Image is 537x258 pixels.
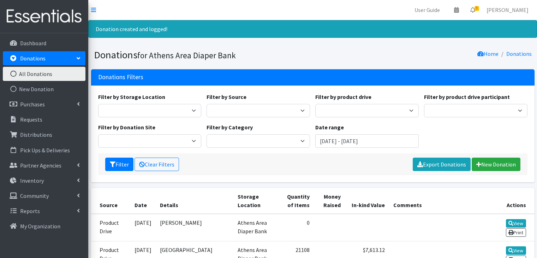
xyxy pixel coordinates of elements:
[130,214,156,241] td: [DATE]
[3,174,85,188] a: Inventory
[20,162,61,169] p: Partner Agencies
[465,3,481,17] a: 5
[424,93,510,101] label: Filter by product drive participant
[506,50,532,57] a: Donations
[315,123,344,131] label: Date range
[94,49,310,61] h1: Donations
[3,128,85,142] a: Distributions
[130,188,156,214] th: Date
[207,123,253,131] label: Filter by Category
[506,246,526,255] a: View
[475,6,479,11] span: 5
[135,158,179,171] a: Clear Filters
[3,112,85,127] a: Requests
[20,207,40,215] p: Reports
[315,134,419,148] input: January 1, 2011 - December 31, 2011
[20,147,70,154] p: Pick Ups & Deliveries
[413,158,471,171] a: Export Donations
[3,67,85,81] a: All Donations
[233,214,276,241] td: Athens Area Diaper Bank
[3,36,85,50] a: Dashboard
[3,219,85,233] a: My Organization
[506,228,526,237] a: Print
[506,219,526,228] a: View
[20,223,60,230] p: My Organization
[105,158,133,171] button: Filter
[496,188,534,214] th: Actions
[477,50,499,57] a: Home
[20,131,52,138] p: Distributions
[20,192,49,199] p: Community
[3,143,85,157] a: Pick Ups & Deliveries
[20,40,46,47] p: Dashboard
[20,116,42,123] p: Requests
[98,93,165,101] label: Filter by Storage Location
[472,158,520,171] a: New Donation
[20,101,45,108] p: Purchases
[481,3,534,17] a: [PERSON_NAME]
[3,5,85,28] img: HumanEssentials
[3,51,85,65] a: Donations
[3,204,85,218] a: Reports
[345,188,389,214] th: In-kind Value
[3,82,85,96] a: New Donation
[276,214,314,241] td: 0
[314,188,345,214] th: Money Raised
[3,158,85,172] a: Partner Agencies
[98,123,155,131] label: Filter by Donation Site
[88,20,537,38] div: Donation created and logged!
[91,188,131,214] th: Source
[207,93,246,101] label: Filter by Source
[3,189,85,203] a: Community
[137,50,236,60] small: for Athens Area Diaper Bank
[315,93,371,101] label: Filter by product drive
[98,74,143,81] h3: Donations Filters
[389,188,496,214] th: Comments
[91,214,131,241] td: Product Drive
[156,188,233,214] th: Details
[156,214,233,241] td: [PERSON_NAME]
[276,188,314,214] th: Quantity of Items
[233,188,276,214] th: Storage Location
[20,177,44,184] p: Inventory
[3,97,85,111] a: Purchases
[409,3,446,17] a: User Guide
[20,55,46,62] p: Donations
